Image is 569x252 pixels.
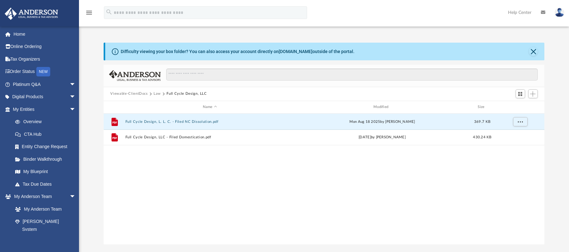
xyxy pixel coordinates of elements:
div: NEW [36,67,50,76]
div: grid [104,114,545,244]
a: Digital Productsarrow_drop_down [4,91,85,103]
button: Add [528,89,538,98]
div: Difficulty viewing your box folder? You can also access your account directly on outside of the p... [121,48,354,55]
a: My Blueprint [9,165,82,178]
input: Search files and folders [166,69,537,81]
a: Tax Due Dates [9,178,85,190]
a: My Anderson Teamarrow_drop_down [4,190,82,203]
span: arrow_drop_down [70,91,82,104]
img: User Pic [555,8,564,17]
i: search [106,9,112,15]
img: Anderson Advisors Platinum Portal [3,8,60,20]
button: Switch to Grid View [516,89,525,98]
button: Full Cycle Design, LLC - Filed Domestication.pdf [125,135,294,139]
div: Modified [297,104,467,110]
a: Online Ordering [4,40,85,53]
button: Viewable-ClientDocs [110,91,148,97]
button: Full Cycle Design, LLC [166,91,207,97]
button: Law [154,91,161,97]
a: My Entitiesarrow_drop_down [4,103,85,116]
a: [PERSON_NAME] System [9,215,82,236]
div: Size [469,104,495,110]
div: Mon Aug 18 2025 by [PERSON_NAME] [297,119,467,124]
a: Binder Walkthrough [9,153,85,165]
div: [DATE] by [PERSON_NAME] [297,135,467,140]
span: 369.7 KB [474,120,490,123]
button: Full Cycle Design, L. L. C. - Filed NC Dissolution.pdf [125,119,294,123]
button: More options [513,117,527,126]
i: menu [85,9,93,16]
a: Entity Change Request [9,141,85,153]
a: Tax Organizers [4,53,85,65]
a: menu [85,12,93,16]
span: arrow_drop_down [70,190,82,203]
button: Close [529,47,538,56]
a: CTA Hub [9,128,85,141]
a: Overview [9,116,85,128]
a: Platinum Q&Aarrow_drop_down [4,78,85,91]
a: [DOMAIN_NAME] [279,49,312,54]
span: 430.24 KB [473,135,491,139]
span: arrow_drop_down [70,103,82,116]
a: Home [4,28,85,40]
div: id [106,104,122,110]
a: Order StatusNEW [4,65,85,78]
div: id [498,104,542,110]
div: Name [125,104,294,110]
a: My Anderson Team [9,203,79,215]
span: arrow_drop_down [70,78,82,91]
